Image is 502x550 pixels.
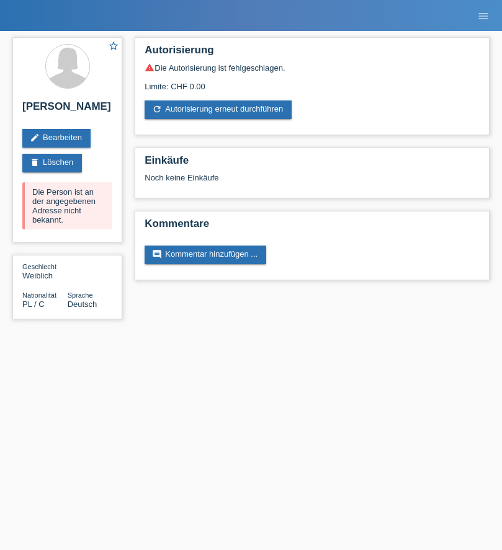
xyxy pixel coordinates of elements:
i: comment [152,249,162,259]
div: Die Person ist an der angegebenen Adresse nicht bekannt. [22,182,112,229]
a: star_border [108,40,119,53]
a: menu [471,12,496,19]
div: Noch keine Einkäufe [145,173,480,192]
h2: Einkäufe [145,154,480,173]
i: delete [30,157,40,167]
h2: Autorisierung [145,44,480,63]
div: Weiblich [22,262,68,280]
i: warning [145,63,155,73]
div: Limite: CHF 0.00 [145,73,480,91]
a: deleteLöschen [22,154,82,172]
i: edit [30,133,40,143]
i: refresh [152,104,162,114]
a: commentKommentar hinzufügen ... [145,246,266,264]
span: Polen / C / 25.04.2021 [22,299,45,309]
i: star_border [108,40,119,51]
span: Deutsch [68,299,97,309]
h2: Kommentare [145,218,480,236]
div: Die Autorisierung ist fehlgeschlagen. [145,63,480,73]
a: editBearbeiten [22,129,91,148]
i: menu [477,10,490,22]
span: Nationalität [22,291,56,299]
span: Geschlecht [22,263,56,270]
h2: [PERSON_NAME] [22,100,112,119]
a: refreshAutorisierung erneut durchführen [145,100,292,119]
span: Sprache [68,291,93,299]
